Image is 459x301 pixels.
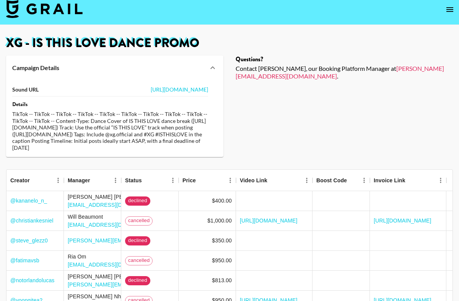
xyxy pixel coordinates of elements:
a: [URL][DOMAIN_NAME] [240,217,298,224]
div: Status [121,170,179,191]
strong: Sound URL [12,86,39,93]
div: Status [125,170,142,191]
button: Menu [110,175,121,186]
div: Price [182,170,196,191]
button: Menu [358,175,370,186]
div: Invoice Link [370,170,446,191]
a: [URL][DOMAIN_NAME] [151,86,208,93]
div: $950.00 [212,257,232,264]
button: Sort [90,175,101,186]
a: [PERSON_NAME][EMAIL_ADDRESS][DOMAIN_NAME] [236,65,444,80]
div: Video Link [240,170,267,191]
div: Questions? [236,56,453,63]
button: Menu [52,175,64,186]
a: [URL][DOMAIN_NAME] [374,217,431,224]
div: [PERSON_NAME] Nhu [68,293,295,300]
a: [EMAIL_ADDRESS][DOMAIN_NAME] [68,262,160,268]
span: declined [125,277,150,284]
button: Menu [301,175,313,186]
a: @christiankesniel [10,217,53,224]
div: Video Link [236,170,313,191]
a: [PERSON_NAME][EMAIL_ADDRESS][DOMAIN_NAME] [68,281,205,288]
div: $1,000.00 [207,217,232,224]
a: @kananelo_n_ [10,197,47,204]
div: Campaign Details [6,56,223,80]
button: Sort [142,175,153,186]
button: Menu [225,175,236,186]
span: cancelled [125,217,152,224]
button: Sort [405,175,416,186]
div: Manager [68,170,90,191]
div: TikTok -- TikTok -- TikTok -- TikTok -- TikTok -- TikTok -- TikTok -- TikTok -- TikTok -- TikTok ... [12,111,208,151]
div: Invoice Link [374,170,405,191]
a: [EMAIL_ADDRESS][DOMAIN_NAME] [68,202,160,208]
button: Sort [267,175,278,186]
div: Ria Om [68,253,160,260]
div: [PERSON_NAME] [PERSON_NAME] [68,273,205,280]
button: open drawer [442,2,457,17]
div: Creator [10,170,30,191]
div: $813.00 [212,276,232,284]
div: Price [179,170,236,191]
div: Details [12,101,208,108]
button: Menu [435,175,446,186]
div: Boost Code [313,170,370,191]
a: [EMAIL_ADDRESS][DOMAIN_NAME] [68,222,160,228]
button: Menu [167,175,179,186]
div: Boost Code [316,170,347,191]
button: Sort [347,175,358,186]
h1: XG - IS THIS LOVE Dance Promo [6,37,453,49]
a: @notorlandolucas [10,276,54,284]
div: [PERSON_NAME] [PERSON_NAME] [68,193,160,201]
div: Contact [PERSON_NAME], our Booking Platform Manager at . [236,65,453,80]
a: [PERSON_NAME][EMAIL_ADDRESS][DOMAIN_NAME] [68,237,205,244]
div: Will Beaumont [68,213,160,221]
span: declined [125,197,150,204]
span: declined [125,237,150,244]
button: Sort [30,175,41,186]
div: Manager [64,170,121,191]
a: @fatimavsb [10,257,39,264]
span: cancelled [125,257,152,264]
button: Sort [196,175,207,186]
div: $400.00 [212,197,232,204]
div: Creator [7,170,64,191]
strong: Campaign Details [12,64,59,72]
a: @steve_glezz0 [10,237,48,244]
div: $350.00 [212,237,232,244]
